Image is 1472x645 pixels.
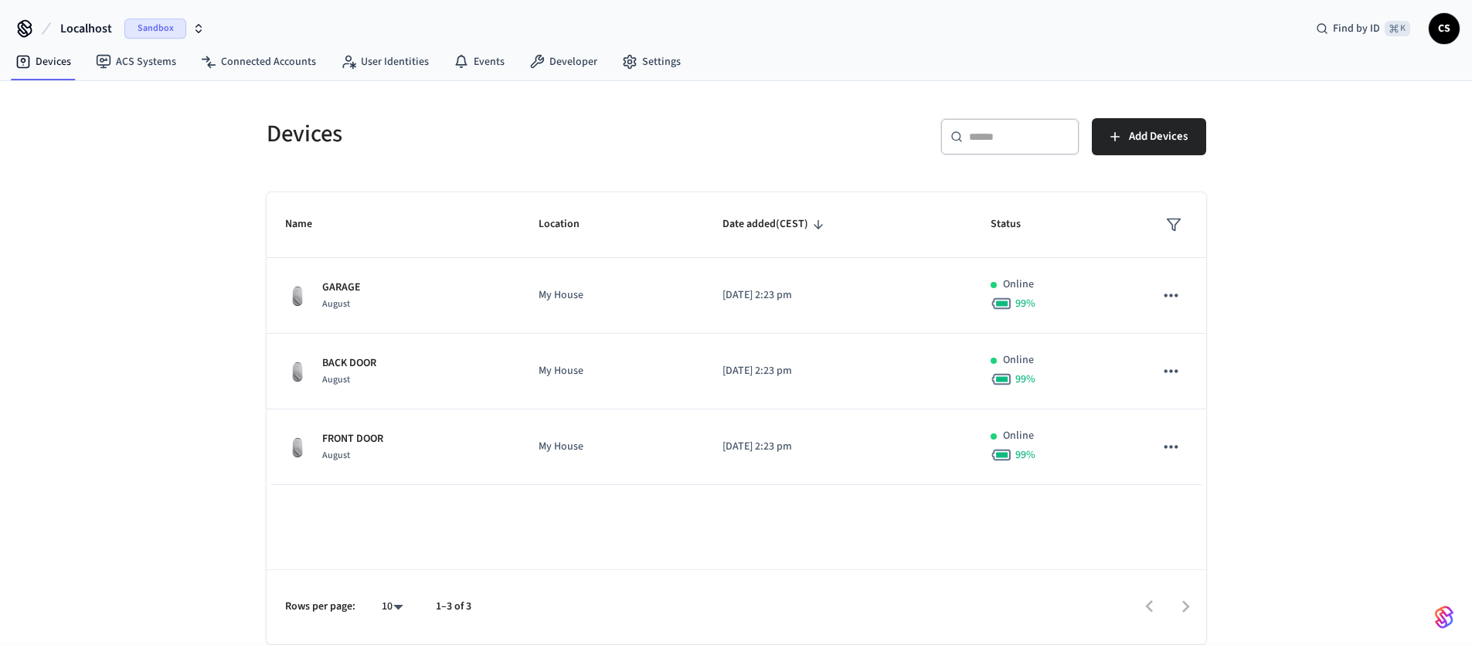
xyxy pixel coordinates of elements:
p: [DATE] 2:23 pm [722,363,954,379]
a: Events [441,48,517,76]
span: August [322,373,350,386]
span: Date added(CEST) [722,212,828,236]
span: 99 % [1015,447,1035,463]
span: 99 % [1015,372,1035,387]
img: SeamLogoGradient.69752ec5.svg [1435,605,1453,630]
a: Devices [3,48,83,76]
span: Location [539,212,600,236]
span: Sandbox [124,19,186,39]
span: August [322,449,350,462]
img: August Wifi Smart Lock 3rd Gen, Silver, Front [285,359,310,384]
a: Settings [610,48,693,76]
button: Add Devices [1092,118,1206,155]
p: 1–3 of 3 [436,599,471,615]
h5: Devices [267,118,727,150]
div: 10 [374,596,411,618]
p: [DATE] 2:23 pm [722,287,954,304]
span: ⌘ K [1385,21,1410,36]
a: Connected Accounts [189,48,328,76]
span: Add Devices [1129,127,1188,147]
table: sticky table [267,192,1206,485]
span: Localhost [60,19,112,38]
p: Online [1003,277,1034,293]
span: Find by ID [1333,21,1380,36]
p: My House [539,363,685,379]
p: [DATE] 2:23 pm [722,439,954,455]
span: 99 % [1015,296,1035,311]
div: Find by ID⌘ K [1304,15,1423,42]
span: Status [991,212,1041,236]
span: CS [1430,15,1458,42]
a: User Identities [328,48,441,76]
span: August [322,297,350,311]
img: August Wifi Smart Lock 3rd Gen, Silver, Front [285,283,310,308]
img: August Wifi Smart Lock 3rd Gen, Silver, Front [285,435,310,460]
a: ACS Systems [83,48,189,76]
p: BACK DOOR [322,355,376,372]
button: CS [1429,13,1460,44]
p: Rows per page: [285,599,355,615]
p: Online [1003,352,1034,368]
p: FRONT DOOR [322,431,383,447]
a: Developer [517,48,610,76]
p: My House [539,439,685,455]
span: Name [285,212,332,236]
p: GARAGE [322,280,361,296]
p: My House [539,287,685,304]
p: Online [1003,428,1034,444]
